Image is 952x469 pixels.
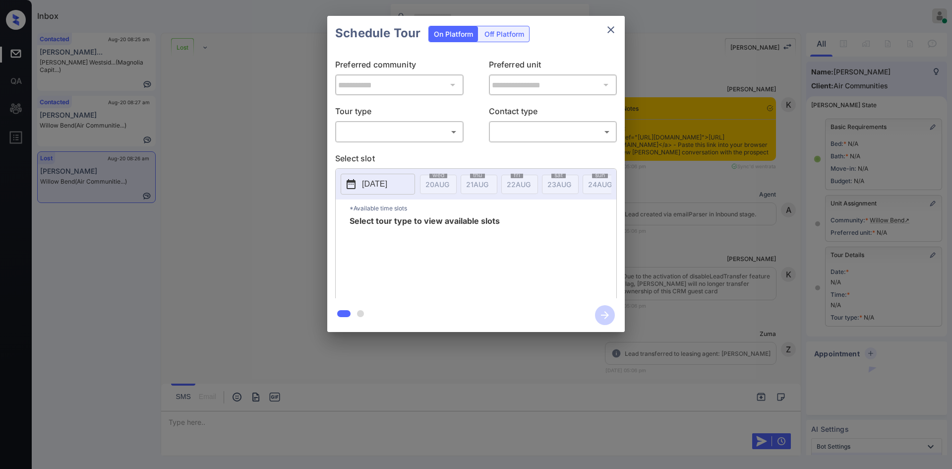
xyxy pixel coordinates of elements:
[350,200,616,217] p: *Available time slots
[341,174,415,195] button: [DATE]
[327,16,428,51] h2: Schedule Tour
[335,152,617,168] p: Select slot
[350,217,500,296] span: Select tour type to view available slots
[489,105,617,121] p: Contact type
[601,20,621,40] button: close
[429,26,478,42] div: On Platform
[489,59,617,74] p: Preferred unit
[335,59,464,74] p: Preferred community
[335,105,464,121] p: Tour type
[362,178,387,190] p: [DATE]
[479,26,529,42] div: Off Platform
